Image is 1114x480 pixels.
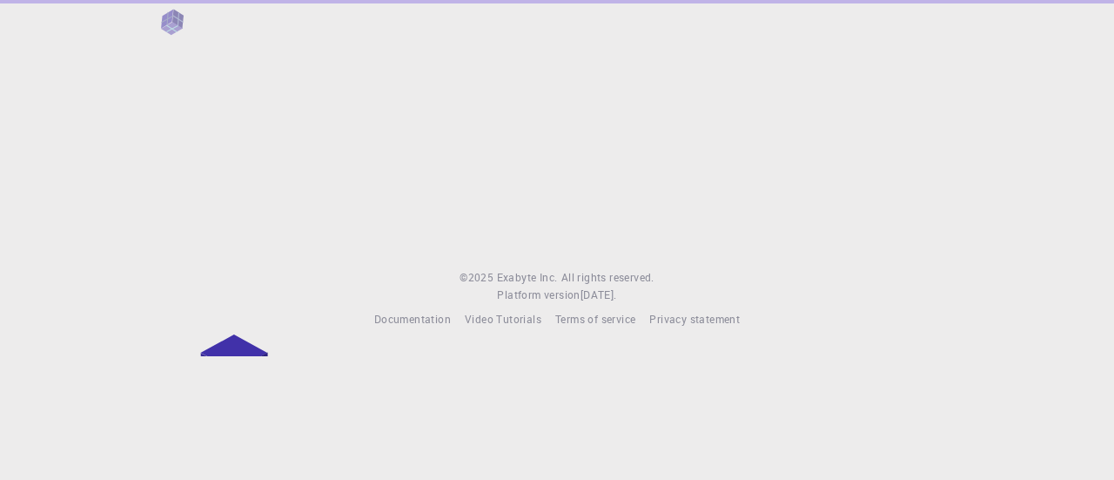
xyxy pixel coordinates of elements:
a: Video Tutorials [465,311,541,328]
a: Documentation [374,311,451,328]
span: [DATE] . [580,287,617,301]
a: Terms of service [555,311,635,328]
a: Exabyte Inc. [497,269,558,287]
span: © 2025 [460,269,496,287]
span: Video Tutorials [465,312,541,326]
span: Exabyte Inc. [497,270,558,284]
span: All rights reserved. [561,269,654,287]
span: Privacy statement [649,312,740,326]
span: Terms of service [555,312,635,326]
a: [DATE]. [580,287,617,304]
span: Platform version [497,287,580,304]
span: Documentation [374,312,451,326]
a: Privacy statement [649,311,740,328]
